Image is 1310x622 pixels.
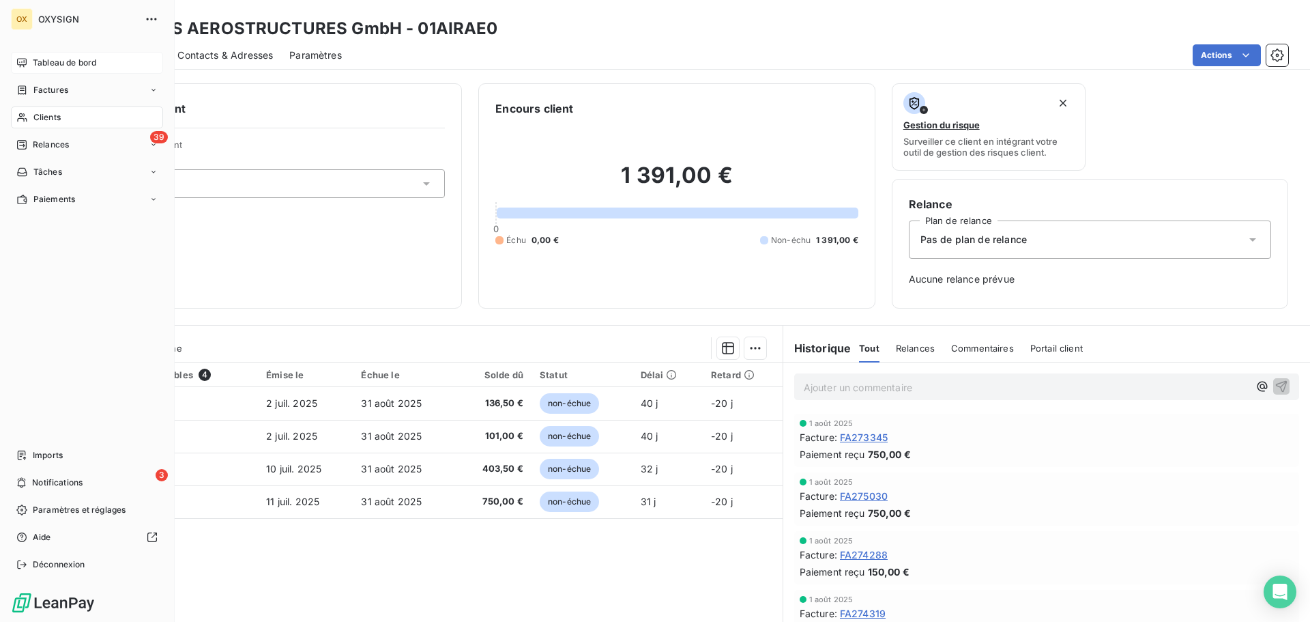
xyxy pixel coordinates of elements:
a: 39Relances [11,134,163,156]
button: Actions [1193,44,1261,66]
h6: Historique [783,340,851,356]
div: Statut [540,369,624,380]
span: 32 j [641,463,658,475]
span: Facture : [800,548,837,562]
span: Paiements [33,193,75,206]
span: 1 août 2025 [809,419,854,427]
span: 40 j [641,397,658,409]
span: 1 août 2025 [809,537,854,545]
span: Paiement reçu [800,447,865,462]
span: Contacts & Adresses [177,48,273,62]
span: Gestion du risque [903,119,980,130]
span: non-échue [540,393,599,414]
a: Paramètres et réglages [11,499,163,521]
span: Paramètres et réglages [33,504,126,516]
span: FA273345 [840,430,888,444]
span: 136,50 € [463,397,523,410]
span: 0,00 € [532,234,559,246]
a: Imports [11,444,163,466]
a: Aide [11,526,163,548]
span: 1 août 2025 [809,595,854,604]
img: Logo LeanPay [11,592,96,614]
span: FA274288 [840,548,888,562]
h3: AIRBUS AEROSTRUCTURES GmbH - 01AIRAE0 [120,16,498,41]
span: 403,50 € [463,462,523,476]
span: Facture : [800,430,837,444]
h6: Informations client [83,100,445,117]
span: 31 j [641,496,656,507]
span: non-échue [540,459,599,479]
div: Retard [711,369,774,380]
span: Paramètres [289,48,342,62]
span: Paiement reçu [800,565,865,579]
div: Open Intercom Messenger [1264,576,1296,608]
span: Aide [33,531,51,543]
span: Tâches [33,166,62,178]
span: Non-échu [771,234,811,246]
span: 101,00 € [463,429,523,443]
span: 10 juil. 2025 [266,463,321,475]
span: Notifications [32,477,83,489]
span: Tableau de bord [33,57,96,69]
span: Relances [896,343,935,354]
span: Tout [859,343,879,354]
a: Tableau de bord [11,52,163,74]
a: Paiements [11,188,163,210]
span: OXYSIGN [38,14,136,25]
span: 3 [156,469,168,481]
span: non-échue [540,426,599,447]
span: 150,00 € [868,565,909,579]
div: Solde dû [463,369,523,380]
button: Gestion du risqueSurveiller ce client en intégrant votre outil de gestion des risques client. [892,83,1086,171]
span: 40 j [641,430,658,442]
span: FA275030 [840,489,888,503]
span: 1 août 2025 [809,478,854,486]
a: Clients [11,107,163,128]
span: 750,00 € [868,506,911,520]
h6: Encours client [495,100,573,117]
h6: Relance [909,196,1271,212]
span: Portail client [1030,343,1083,354]
span: Pas de plan de relance [920,233,1027,246]
div: Émise le [266,369,345,380]
span: -20 j [711,496,733,507]
span: Échu [506,234,526,246]
span: 0 [493,223,499,234]
span: 11 juil. 2025 [266,496,319,507]
span: Paiement reçu [800,506,865,520]
span: -20 j [711,430,733,442]
span: 750,00 € [868,447,911,462]
span: Imports [33,449,63,462]
span: 31 août 2025 [361,397,422,409]
span: Facture : [800,606,837,621]
span: -20 j [711,397,733,409]
span: -20 j [711,463,733,475]
div: Échue le [361,369,447,380]
span: 31 août 2025 [361,430,422,442]
a: Factures [11,79,163,101]
span: 2 juil. 2025 [266,397,317,409]
span: 31 août 2025 [361,496,422,507]
span: Clients [33,111,61,124]
span: 31 août 2025 [361,463,422,475]
h2: 1 391,00 € [495,162,858,203]
span: Aucune relance prévue [909,272,1271,286]
span: Factures [33,84,68,96]
span: 2 juil. 2025 [266,430,317,442]
span: Facture : [800,489,837,503]
span: Commentaires [951,343,1014,354]
div: Pièces comptables [108,369,250,381]
span: Propriétés Client [110,139,445,158]
div: OX [11,8,33,30]
span: FA274319 [840,606,886,621]
span: 39 [150,131,168,143]
div: Délai [641,369,695,380]
span: 1 391,00 € [816,234,858,246]
a: Tâches [11,161,163,183]
span: 4 [199,369,211,381]
span: 750,00 € [463,495,523,509]
span: Surveiller ce client en intégrant votre outil de gestion des risques client. [903,136,1075,158]
span: Relances [33,139,69,151]
span: non-échue [540,492,599,512]
span: Déconnexion [33,559,85,571]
